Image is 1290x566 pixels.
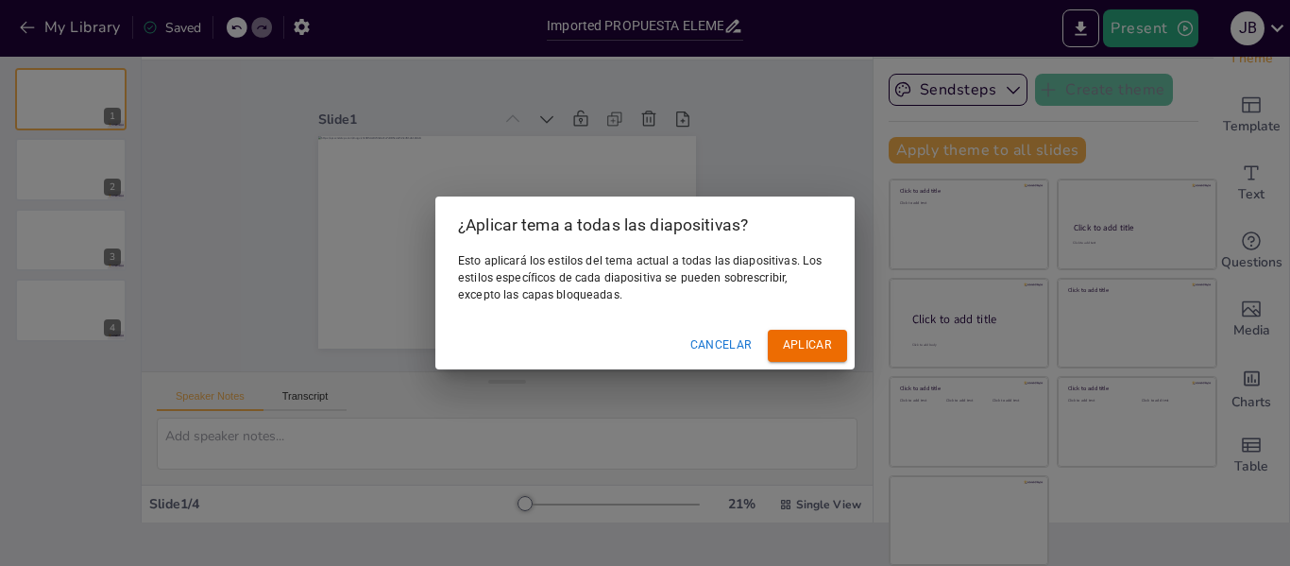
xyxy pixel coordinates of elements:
[458,254,822,300] font: Esto aplicará los estilos del tema actual a todas las diapositivas. Los estilos específicos de ca...
[683,330,760,361] button: Cancelar
[690,338,753,352] font: Cancelar
[768,330,847,361] button: Aplicar
[783,338,832,352] font: Aplicar
[458,215,748,234] font: ¿Aplicar tema a todas las diapositivas?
